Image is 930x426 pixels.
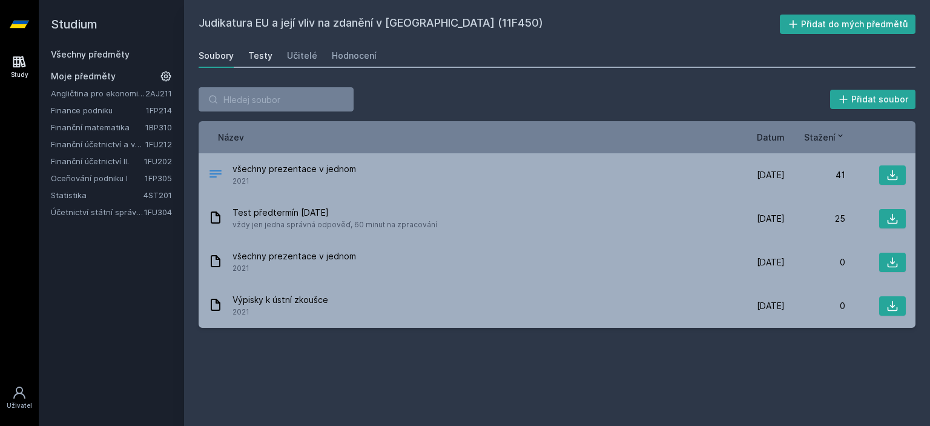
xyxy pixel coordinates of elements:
a: 1FU304 [144,207,172,217]
button: Přidat do mých předmětů [780,15,916,34]
span: 2021 [232,306,328,318]
button: Stažení [804,131,845,144]
div: Study [11,70,28,79]
a: Oceňování podniku I [51,172,145,184]
a: 1FP214 [146,105,172,115]
a: 1FU202 [144,156,172,166]
span: [DATE] [757,169,785,181]
span: vždy jen jedna správná odpověď, 60 minut na zpracování [232,219,437,231]
a: Finance podniku [51,104,146,116]
a: 4ST201 [143,190,172,200]
div: 0 [785,300,845,312]
div: 0 [785,256,845,268]
span: [DATE] [757,256,785,268]
div: 25 [785,213,845,225]
a: Účetnictví státní správy a samosprávy [51,206,144,218]
span: Moje předměty [51,70,116,82]
a: Všechny předměty [51,49,130,59]
a: Soubory [199,44,234,68]
a: Učitelé [287,44,317,68]
div: .PDF [208,167,223,184]
a: Uživatel [2,379,36,416]
a: Finanční účetnictví a výkaznictví podle Mezinárodních standardů účetního výkaznictví (IFRS) [51,138,145,150]
span: 2021 [232,262,356,275]
input: Hledej soubor [199,87,354,111]
a: Statistika [51,189,143,201]
span: Stažení [804,131,836,144]
span: všechny prezentace v jednom [232,163,356,175]
div: Testy [248,50,272,62]
span: všechny prezentace v jednom [232,250,356,262]
a: Testy [248,44,272,68]
a: Finanční účetnictví II. [51,155,144,167]
a: Hodnocení [332,44,377,68]
div: Učitelé [287,50,317,62]
span: Výpisky k ústní zkoušce [232,294,328,306]
div: Hodnocení [332,50,377,62]
span: [DATE] [757,300,785,312]
h2: Judikatura EU a její vliv na zdanění v [GEOGRAPHIC_DATA] (11F450) [199,15,780,34]
span: 2021 [232,175,356,187]
div: Uživatel [7,401,32,410]
a: 1BP310 [145,122,172,132]
button: Datum [757,131,785,144]
a: Angličtina pro ekonomická studia 1 (B2/C1) [51,87,145,99]
a: 2AJ211 [145,88,172,98]
button: Přidat soubor [830,90,916,109]
button: Název [218,131,244,144]
a: Study [2,48,36,85]
a: Finanční matematika [51,121,145,133]
div: Soubory [199,50,234,62]
a: 1FU212 [145,139,172,149]
span: Test předtermín [DATE] [232,207,437,219]
span: [DATE] [757,213,785,225]
div: 41 [785,169,845,181]
a: 1FP305 [145,173,172,183]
